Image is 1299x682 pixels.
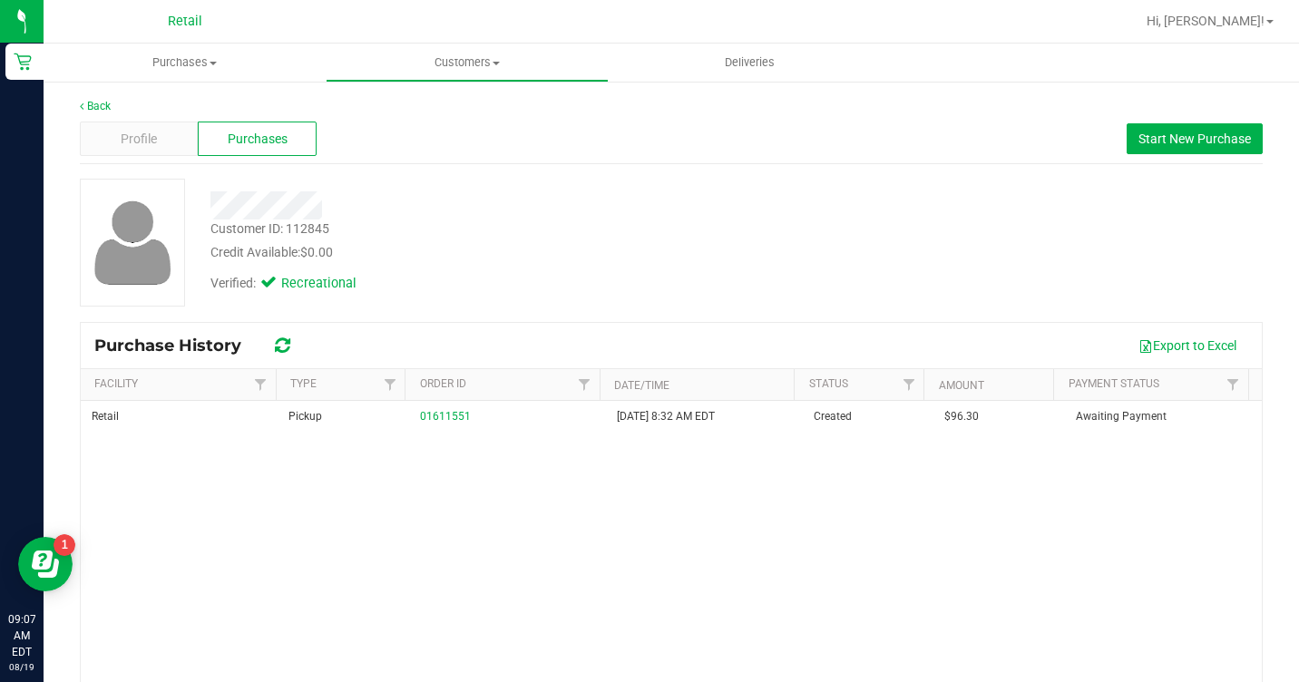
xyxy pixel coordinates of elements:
iframe: Resource center unread badge [54,534,75,556]
a: Filter [1218,369,1248,400]
span: [DATE] 8:32 AM EDT [617,408,715,425]
button: Export to Excel [1127,330,1248,361]
inline-svg: Retail [14,53,32,71]
iframe: Resource center [18,537,73,591]
span: Retail [168,14,202,29]
span: Purchase History [94,336,259,356]
a: Filter [375,369,405,400]
a: Payment Status [1069,377,1159,390]
a: Purchases [44,44,326,82]
span: Created [814,408,852,425]
a: Amount [939,379,984,392]
p: 09:07 AM EDT [8,611,35,660]
a: Back [80,100,111,112]
a: Status [809,377,848,390]
span: Deliveries [700,54,799,71]
div: Verified: [210,274,354,294]
a: 01611551 [420,410,471,423]
a: Order ID [420,377,466,390]
a: Date/Time [614,379,669,392]
span: Start New Purchase [1138,132,1251,146]
a: Customers [326,44,608,82]
a: Filter [245,369,275,400]
a: Type [290,377,317,390]
img: user-icon.png [85,196,181,289]
span: $0.00 [300,245,333,259]
div: Credit Available: [210,243,788,262]
span: Recreational [281,274,354,294]
span: Pickup [288,408,322,425]
span: Awaiting Payment [1076,408,1167,425]
a: Deliveries [609,44,891,82]
a: Filter [570,369,600,400]
span: Purchases [44,54,326,71]
span: Retail [92,408,119,425]
p: 08/19 [8,660,35,674]
a: Filter [894,369,923,400]
button: Start New Purchase [1127,123,1263,154]
span: Hi, [PERSON_NAME]! [1147,14,1265,28]
span: Profile [121,130,157,149]
span: Purchases [228,130,288,149]
a: Facility [94,377,138,390]
span: $96.30 [944,408,979,425]
div: Customer ID: 112845 [210,219,329,239]
span: Customers [327,54,607,71]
